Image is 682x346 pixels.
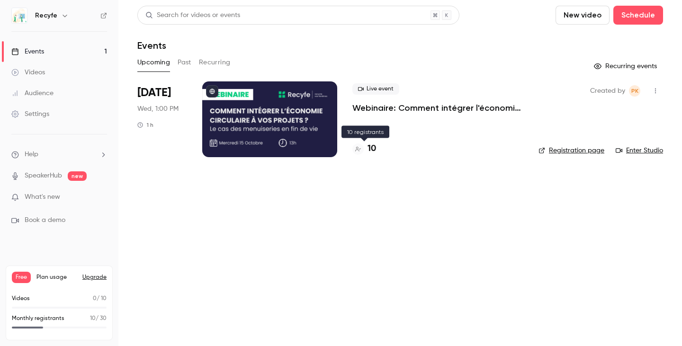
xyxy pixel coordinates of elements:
button: Upcoming [137,55,170,70]
p: / 30 [90,314,107,323]
li: help-dropdown-opener [11,150,107,160]
span: Help [25,150,38,160]
div: Search for videos or events [145,10,240,20]
span: Live event [352,83,399,95]
iframe: Noticeable Trigger [96,193,107,202]
a: SpeakerHub [25,171,62,181]
span: Free [12,272,31,283]
button: Upgrade [82,274,107,281]
button: Schedule [613,6,663,25]
button: New video [556,6,610,25]
a: 10 [352,142,376,155]
button: Recurring [199,55,231,70]
span: Wed, 1:00 PM [137,104,179,114]
p: Videos [12,294,30,303]
a: Webinaire: Comment intégrer l'économie circulaire dans vos projets ? [352,102,523,114]
p: Monthly registrants [12,314,64,323]
span: Book a demo [25,215,65,225]
span: Plan usage [36,274,77,281]
button: Recurring events [590,59,663,74]
span: new [68,171,87,181]
div: Audience [11,89,54,98]
button: Past [178,55,191,70]
a: Registration page [538,146,604,155]
span: What's new [25,192,60,202]
img: Recyfe [12,8,27,23]
p: / 10 [93,294,107,303]
div: 1 h [137,121,153,129]
h6: Recyfe [35,11,57,20]
h1: Events [137,40,166,51]
span: 10 [90,316,96,321]
span: [DATE] [137,85,171,100]
div: Oct 15 Wed, 1:00 PM (Europe/Paris) [137,81,187,157]
div: Videos [11,68,45,77]
span: 0 [93,296,97,302]
h4: 10 [368,142,376,155]
span: Pauline KATCHAVENDA [629,85,640,97]
span: PK [631,85,638,97]
div: Settings [11,109,49,119]
div: Events [11,47,44,56]
span: Created by [590,85,625,97]
a: Enter Studio [616,146,663,155]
